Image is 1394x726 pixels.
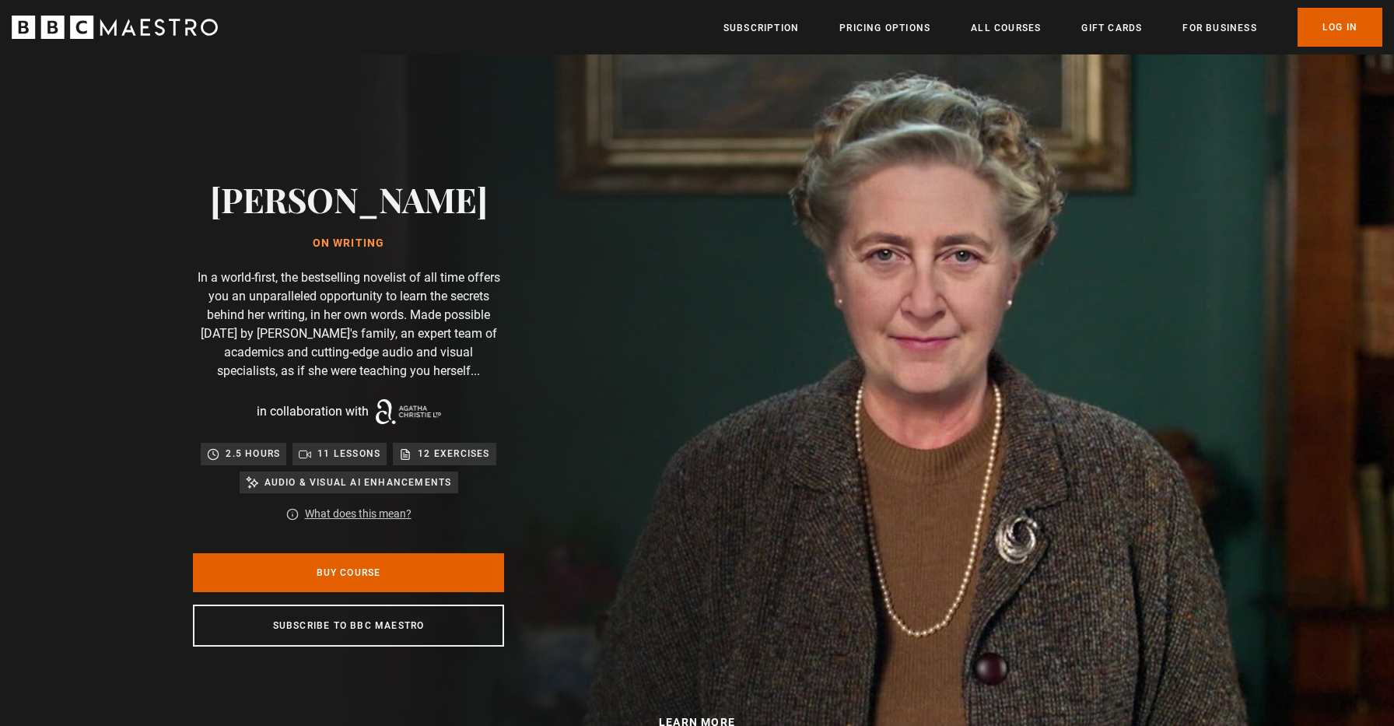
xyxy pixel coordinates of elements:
p: 12 exercises [418,446,489,461]
p: 2.5 hours [226,446,280,461]
p: 11 lessons [317,446,380,461]
a: Pricing Options [839,20,930,36]
svg: BBC Maestro [12,16,218,39]
p: Audio & visual AI enhancements [264,475,452,490]
h2: [PERSON_NAME] [210,179,488,219]
a: Gift Cards [1081,20,1142,36]
p: In a world-first, the bestselling novelist of all time offers you an unparalleled opportunity to ... [193,268,504,381]
a: For business [1182,20,1256,36]
a: All Courses [971,20,1041,36]
a: Log In [1298,8,1382,47]
a: Buy Course [193,553,504,592]
p: in collaboration with [257,402,369,421]
a: Subscription [723,20,799,36]
nav: Primary [723,8,1382,47]
a: What does this mean? [305,506,412,522]
a: Subscribe to BBC Maestro [193,605,504,647]
h1: On writing [210,237,488,250]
